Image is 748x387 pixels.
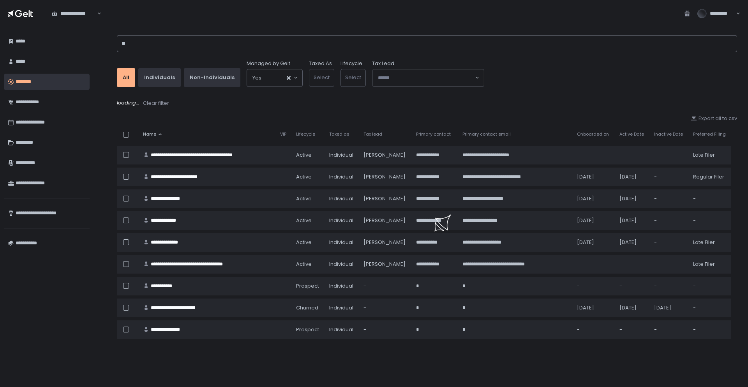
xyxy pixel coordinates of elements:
span: Select [314,74,330,81]
span: Active Date [619,131,644,137]
div: Search for option [372,69,484,87]
div: [PERSON_NAME] [363,261,407,268]
div: Individual [329,173,354,180]
span: Tax lead [363,131,382,137]
div: Individual [329,261,354,268]
div: - [363,283,407,290]
div: - [577,261,610,268]
div: - [363,326,407,333]
span: Lifecycle [296,131,315,137]
span: VIP [280,131,286,137]
div: Clear filter [143,100,169,107]
span: Select [345,74,361,81]
span: Primary contact email [462,131,511,137]
div: [DATE] [654,304,684,311]
button: Clear filter [143,99,169,107]
div: - [654,283,684,290]
div: Individual [329,283,354,290]
span: churned [296,304,318,311]
div: - [619,283,645,290]
div: Non-Individuals [190,74,235,81]
span: Onboarded on [577,131,609,137]
div: [DATE] [619,239,645,246]
div: Individual [329,217,354,224]
span: Taxed as [329,131,349,137]
span: active [296,152,312,159]
label: Lifecycle [340,60,362,67]
button: All [117,68,135,87]
span: active [296,173,312,180]
div: [DATE] [619,217,645,224]
div: - [654,152,684,159]
div: - [654,173,684,180]
div: loading... [117,99,737,107]
div: [DATE] [619,195,645,202]
span: prospect [296,283,319,290]
span: Managed by Gelt [247,60,290,67]
div: Individual [329,304,354,311]
div: - [619,326,645,333]
div: Search for option [247,69,302,87]
div: [PERSON_NAME] [363,195,407,202]
button: Export all to csv [691,115,737,122]
div: Late Filer [693,152,727,159]
label: Taxed As [309,60,332,67]
div: - [654,239,684,246]
div: [PERSON_NAME] [363,173,407,180]
div: Individual [329,152,354,159]
div: - [693,195,727,202]
button: Individuals [138,68,181,87]
div: - [693,326,727,333]
button: Clear Selected [287,76,291,80]
div: Individual [329,239,354,246]
span: active [296,217,312,224]
div: [DATE] [619,304,645,311]
div: Individuals [144,74,175,81]
span: prospect [296,326,319,333]
span: active [296,195,312,202]
span: Yes [252,74,261,82]
span: Inactive Date [654,131,683,137]
span: Name [143,131,156,137]
div: Late Filer [693,239,727,246]
div: All [123,74,129,81]
span: Preferred Filing [693,131,726,137]
span: active [296,261,312,268]
input: Search for option [261,74,286,82]
div: [DATE] [577,195,610,202]
div: - [654,195,684,202]
div: [DATE] [577,304,610,311]
div: Late Filer [693,261,727,268]
div: [DATE] [577,217,610,224]
button: Non-Individuals [184,68,240,87]
div: - [654,217,684,224]
div: - [619,152,645,159]
span: Primary contact [416,131,451,137]
div: Individual [329,195,354,202]
div: - [577,283,610,290]
div: - [693,304,727,311]
input: Search for option [96,10,97,18]
div: Search for option [47,5,101,22]
div: - [654,326,684,333]
div: - [577,326,610,333]
div: [DATE] [577,173,610,180]
input: Search for option [378,74,475,82]
div: - [693,217,727,224]
div: Regular Filer [693,173,727,180]
span: active [296,239,312,246]
div: - [363,304,407,311]
div: - [619,261,645,268]
div: [PERSON_NAME] [363,152,407,159]
div: - [654,261,684,268]
div: [DATE] [577,239,610,246]
div: [PERSON_NAME] [363,239,407,246]
div: [PERSON_NAME] [363,217,407,224]
div: - [693,283,727,290]
span: Tax Lead [372,60,394,67]
div: [DATE] [619,173,645,180]
div: - [577,152,610,159]
div: Individual [329,326,354,333]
